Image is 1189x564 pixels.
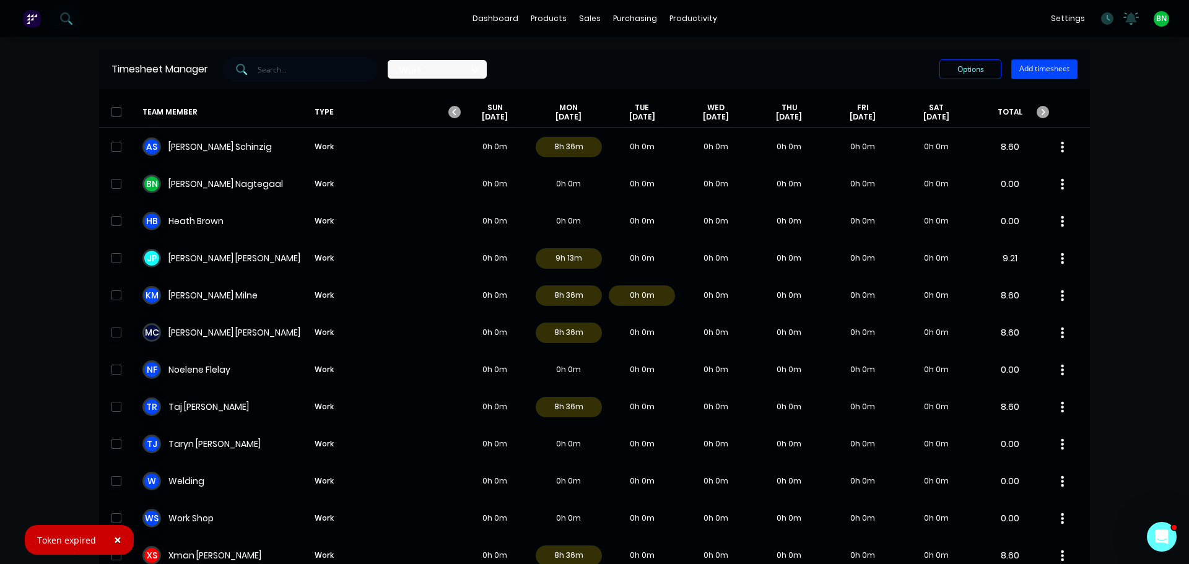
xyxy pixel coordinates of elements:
[1045,9,1091,28] div: settings
[482,112,508,122] span: [DATE]
[1011,59,1078,79] button: Add timesheet
[973,103,1047,122] span: TOTAL
[559,103,578,113] span: MON
[703,112,729,122] span: [DATE]
[111,62,208,77] div: Timesheet Manager
[573,9,607,28] div: sales
[102,525,134,555] button: Close
[607,9,663,28] div: purchasing
[114,531,121,549] span: ×
[310,103,458,122] span: TYPE
[1147,522,1177,552] iframe: Intercom live chat
[142,103,310,122] span: TEAM MEMBER
[555,112,581,122] span: [DATE]
[635,103,649,113] span: TUE
[22,9,41,28] img: Factory
[939,59,1001,79] button: Options
[776,112,802,122] span: [DATE]
[782,103,797,113] span: THU
[923,112,949,122] span: [DATE]
[929,103,944,113] span: SAT
[258,57,378,82] input: Search...
[1156,13,1167,24] span: BN
[629,112,655,122] span: [DATE]
[850,112,876,122] span: [DATE]
[487,103,503,113] span: SUN
[466,9,525,28] a: dashboard
[663,9,723,28] div: productivity
[857,103,869,113] span: FRI
[37,534,96,547] div: Token expired
[525,9,573,28] div: products
[707,103,725,113] span: WED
